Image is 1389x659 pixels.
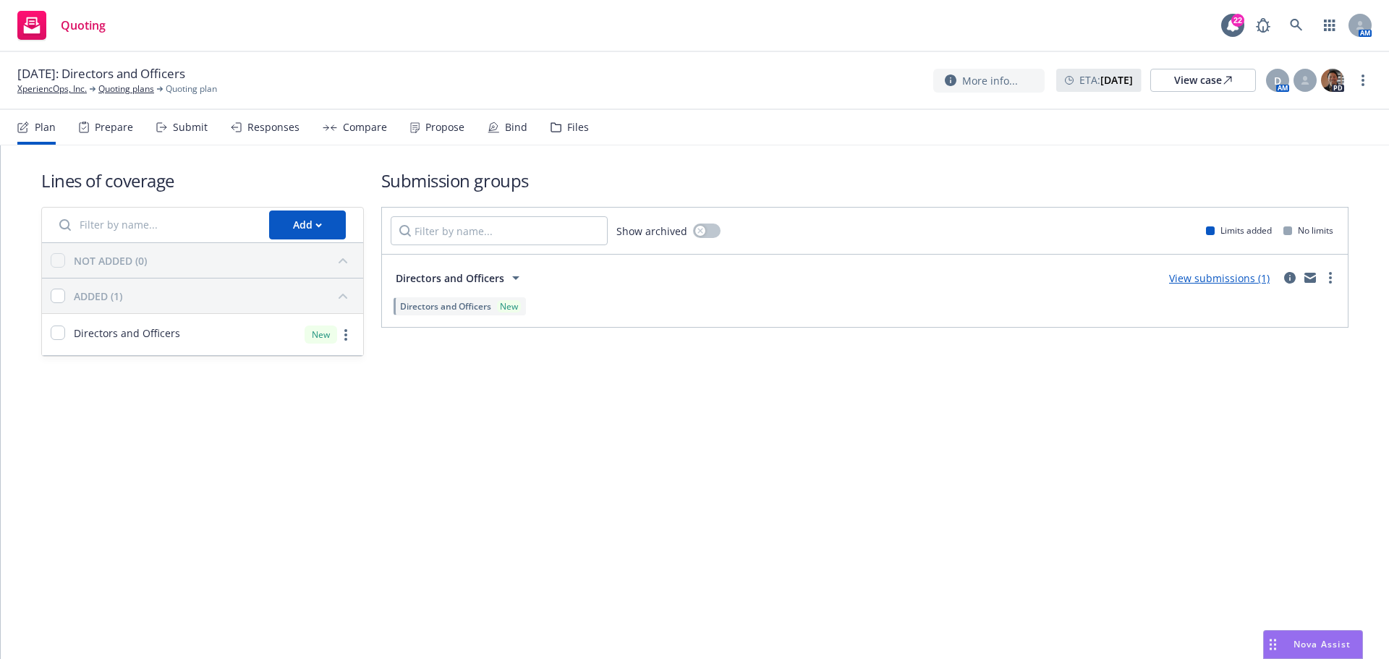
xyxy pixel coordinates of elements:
[1100,73,1133,87] strong: [DATE]
[1283,224,1333,237] div: No limits
[74,253,147,268] div: NOT ADDED (0)
[247,122,300,133] div: Responses
[567,122,589,133] div: Files
[1354,72,1372,89] a: more
[305,326,337,344] div: New
[51,211,260,239] input: Filter by name...
[1174,69,1232,91] div: View case
[1294,638,1351,650] span: Nova Assist
[1281,269,1299,286] a: circleInformation
[337,326,354,344] a: more
[74,289,122,304] div: ADDED (1)
[1150,69,1256,92] a: View case
[400,300,491,313] span: Directors and Officers
[35,122,56,133] div: Plan
[1264,631,1282,658] div: Drag to move
[74,284,354,307] button: ADDED (1)
[381,169,1348,192] h1: Submission groups
[396,271,504,286] span: Directors and Officers
[1206,224,1272,237] div: Limits added
[293,211,322,239] div: Add
[505,122,527,133] div: Bind
[391,263,530,292] button: Directors and Officers
[41,169,364,192] h1: Lines of coverage
[61,20,106,31] span: Quoting
[616,224,687,239] span: Show archived
[95,122,133,133] div: Prepare
[269,211,346,239] button: Add
[1322,269,1339,286] a: more
[98,82,154,95] a: Quoting plans
[1301,269,1319,286] a: mail
[425,122,464,133] div: Propose
[74,326,180,341] span: Directors and Officers
[1274,73,1281,88] span: D
[1263,630,1363,659] button: Nova Assist
[17,65,185,82] span: [DATE]: Directors and Officers
[12,5,111,46] a: Quoting
[933,69,1045,93] button: More info...
[17,82,87,95] a: XperiencOps, Inc.
[1231,14,1244,27] div: 22
[1282,11,1311,40] a: Search
[391,216,608,245] input: Filter by name...
[497,300,521,313] div: New
[343,122,387,133] div: Compare
[166,82,217,95] span: Quoting plan
[173,122,208,133] div: Submit
[962,73,1018,88] span: More info...
[74,249,354,272] button: NOT ADDED (0)
[1321,69,1344,92] img: photo
[1315,11,1344,40] a: Switch app
[1169,271,1270,285] a: View submissions (1)
[1079,72,1133,88] span: ETA :
[1249,11,1278,40] a: Report a Bug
